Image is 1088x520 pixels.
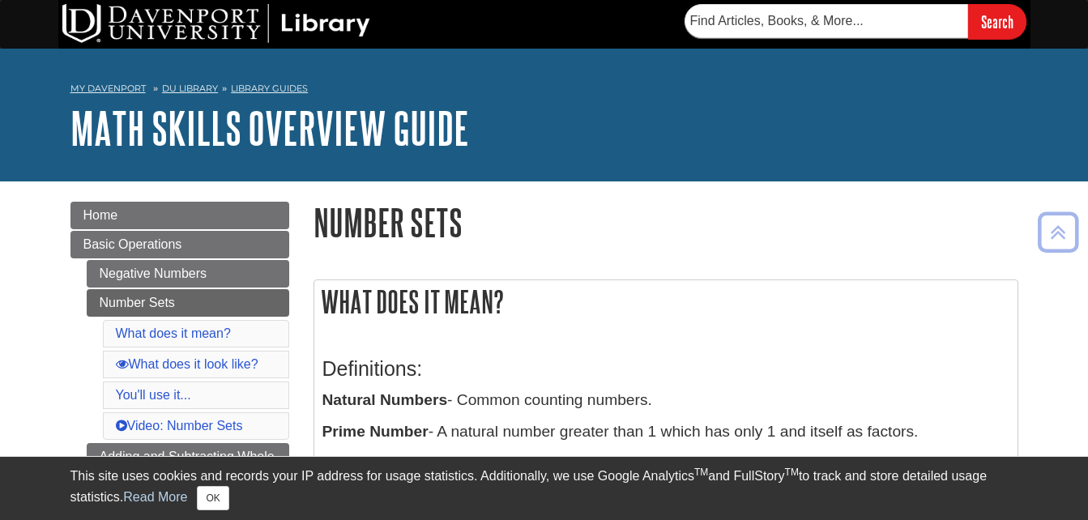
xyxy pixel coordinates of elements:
a: Number Sets [87,289,289,317]
a: What does it look like? [116,357,258,371]
button: Close [197,486,228,510]
h3: Definitions: [322,357,1009,381]
a: Read More [123,490,187,504]
a: Back to Top [1032,221,1084,243]
p: - A natural number greater than 1 which has more factors than 1 and itself. [322,452,1009,475]
b: Natural Numbers [322,391,448,408]
a: Video: Number Sets [116,419,243,433]
input: Search [968,4,1026,39]
form: Searches DU Library's articles, books, and more [685,4,1026,39]
a: Math Skills Overview Guide [70,103,469,153]
a: You'll use it... [116,388,191,402]
a: My Davenport [70,82,146,96]
p: - A natural number greater than 1 which has only 1 and itself as factors. [322,420,1009,444]
a: Home [70,202,289,229]
h1: Number Sets [314,202,1018,243]
a: Adding and Subtracting Whole Numbers [87,443,289,490]
p: - Common counting numbers. [322,389,1009,412]
span: Basic Operations [83,237,182,251]
a: What does it mean? [116,326,231,340]
div: This site uses cookies and records your IP address for usage statistics. Additionally, we use Goo... [70,467,1018,510]
a: Negative Numbers [87,260,289,288]
nav: breadcrumb [70,78,1018,104]
span: Home [83,208,118,222]
input: Find Articles, Books, & More... [685,4,968,38]
img: DU Library [62,4,370,43]
a: Library Guides [231,83,308,94]
b: Prime Number [322,423,429,440]
a: DU Library [162,83,218,94]
sup: TM [785,467,799,478]
sup: TM [694,467,708,478]
b: Composite Number [322,454,466,471]
h2: What does it mean? [314,280,1018,323]
a: Basic Operations [70,231,289,258]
